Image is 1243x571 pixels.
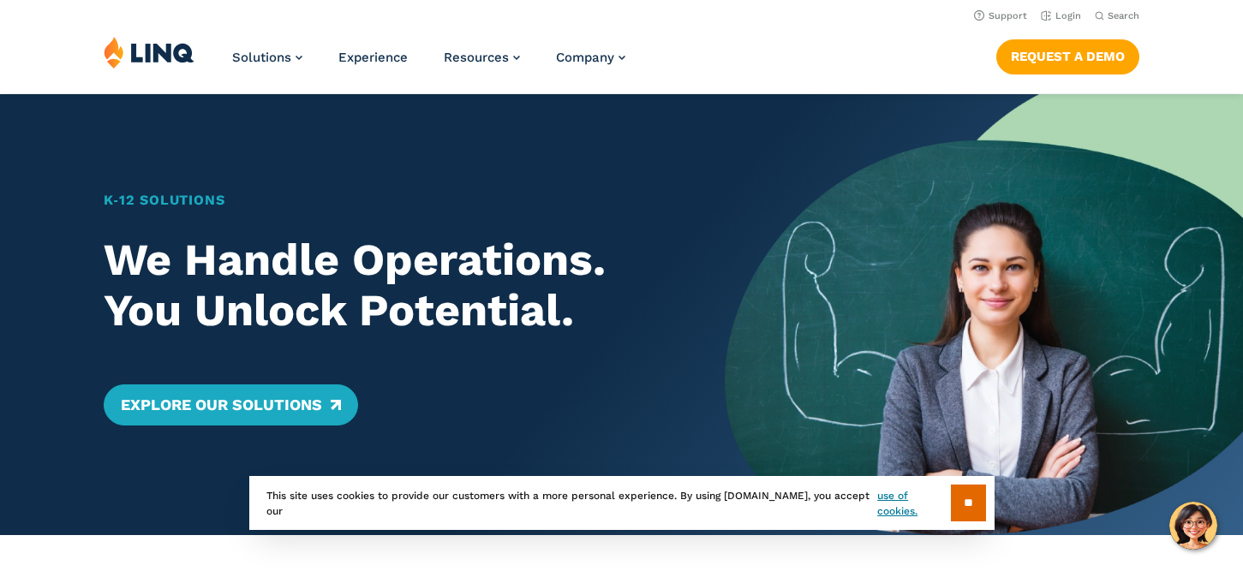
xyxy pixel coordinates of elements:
a: Resources [444,50,520,65]
a: Request a Demo [996,39,1139,74]
span: Company [556,50,614,65]
img: Home Banner [725,94,1243,535]
span: Search [1108,10,1139,21]
nav: Primary Navigation [232,36,625,92]
div: This site uses cookies to provide our customers with a more personal experience. By using [DOMAIN... [249,476,995,530]
nav: Button Navigation [996,36,1139,74]
button: Hello, have a question? Let’s chat. [1169,502,1217,550]
a: Login [1041,10,1081,21]
span: Solutions [232,50,291,65]
h1: K‑12 Solutions [104,190,674,211]
button: Open Search Bar [1095,9,1139,22]
a: Explore Our Solutions [104,384,358,425]
img: LINQ | K‑12 Software [104,36,194,68]
a: Experience [338,50,408,65]
a: Company [556,50,625,65]
h2: We Handle Operations. You Unlock Potential. [104,235,674,337]
span: Resources [444,50,509,65]
a: Support [974,10,1027,21]
a: Solutions [232,50,302,65]
a: use of cookies. [877,488,950,519]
